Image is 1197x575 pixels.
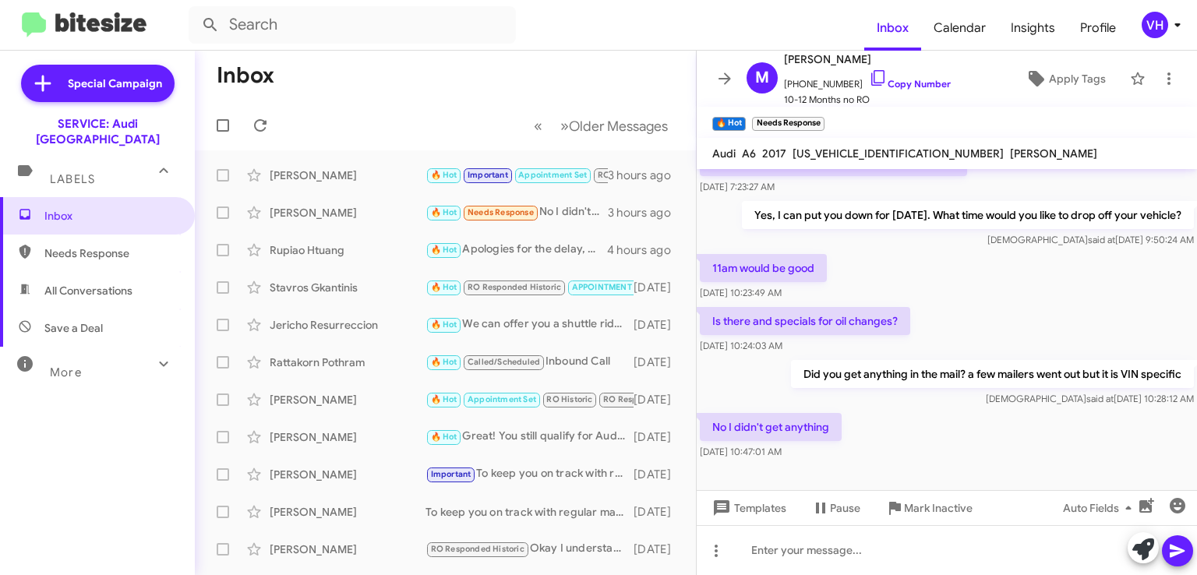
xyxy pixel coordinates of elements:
[425,316,634,333] div: We can offer you a shuttle ride within a 12 miles radius, otherwise we will have to try for anoth...
[50,172,95,186] span: Labels
[791,360,1194,388] p: Did you get anything in the mail? a few mailers went out but it is VIN specific
[270,504,425,520] div: [PERSON_NAME]
[44,208,177,224] span: Inbox
[634,392,683,407] div: [DATE]
[431,170,457,180] span: 🔥 Hot
[709,494,786,522] span: Templates
[869,78,951,90] a: Copy Number
[864,5,921,51] a: Inbox
[50,365,82,379] span: More
[634,467,683,482] div: [DATE]
[921,5,998,51] a: Calendar
[270,541,425,557] div: [PERSON_NAME]
[468,170,508,180] span: Important
[189,6,516,44] input: Search
[468,394,536,404] span: Appointment Set
[755,65,769,90] span: M
[572,282,648,292] span: APPOINTMENT SET
[700,254,827,282] p: 11am would be good
[700,307,910,335] p: Is there and specials for oil changes?
[44,245,177,261] span: Needs Response
[425,278,634,296] div: Hi, I just tried your phone number online but couldn't get through, can you give me a call?
[270,317,425,333] div: Jericho Resurreccion
[431,207,457,217] span: 🔥 Hot
[608,205,683,220] div: 3 hours ago
[431,469,471,479] span: Important
[270,168,425,183] div: [PERSON_NAME]
[518,170,587,180] span: Appointment Set
[634,429,683,445] div: [DATE]
[431,319,457,330] span: 🔥 Hot
[21,65,175,102] a: Special Campaign
[425,241,607,259] div: Apologies for the delay, does the 24th still work for you? Is there a day you can come before 10a...
[752,117,824,131] small: Needs Response
[425,390,634,408] div: Of course. Let us know if you need anything
[634,541,683,557] div: [DATE]
[270,467,425,482] div: [PERSON_NAME]
[986,393,1194,404] span: [DEMOGRAPHIC_DATA] [DATE] 10:28:12 AM
[44,320,103,336] span: Save a Deal
[634,504,683,520] div: [DATE]
[431,245,457,255] span: 🔥 Hot
[603,394,697,404] span: RO Responded Historic
[270,429,425,445] div: [PERSON_NAME]
[270,355,425,370] div: Rattakorn Pothram
[425,428,634,446] div: Great! You still qualify for Audi Care so the 60k service is $1,199. It's $2,005.95 otherwise.
[217,63,274,88] h1: Inbox
[425,203,608,221] div: No I didn't get anything
[712,117,746,131] small: 🔥 Hot
[270,280,425,295] div: Stavros Gkantinis
[784,69,951,92] span: [PHONE_NUMBER]
[270,205,425,220] div: [PERSON_NAME]
[44,283,132,298] span: All Conversations
[1049,65,1106,93] span: Apply Tags
[830,494,860,522] span: Pause
[468,207,534,217] span: Needs Response
[700,181,775,192] span: [DATE] 7:23:27 AM
[425,353,634,371] div: Inbound Call
[569,118,668,135] span: Older Messages
[525,110,677,142] nav: Page navigation example
[762,146,786,161] span: 2017
[425,504,634,520] div: To keep you on track with regular maintenance service on your vehicle, we recommend from 1 year o...
[634,280,683,295] div: [DATE]
[700,413,842,441] p: No I didn't get anything
[431,282,457,292] span: 🔥 Hot
[608,168,683,183] div: 3 hours ago
[431,394,457,404] span: 🔥 Hot
[68,76,162,91] span: Special Campaign
[524,110,552,142] button: Previous
[425,540,634,558] div: Okay I understand. Feel free to reach out if I can help in the future!👍
[431,432,457,442] span: 🔥 Hot
[784,50,951,69] span: [PERSON_NAME]
[546,394,592,404] span: RO Historic
[742,201,1194,229] p: Yes, I can put you down for [DATE]. What time would you like to drop off your vehicle?
[598,170,644,180] span: RO Historic
[700,446,782,457] span: [DATE] 10:47:01 AM
[270,242,425,258] div: Rupiao Htuang
[742,146,756,161] span: A6
[998,5,1068,51] a: Insights
[1142,12,1168,38] div: VH
[1063,494,1138,522] span: Auto Fields
[700,340,782,351] span: [DATE] 10:24:03 AM
[1086,393,1114,404] span: said at
[468,282,561,292] span: RO Responded Historic
[873,494,985,522] button: Mark Inactive
[987,234,1194,245] span: [DEMOGRAPHIC_DATA] [DATE] 9:50:24 AM
[712,146,736,161] span: Audi
[799,494,873,522] button: Pause
[1068,5,1128,51] a: Profile
[560,116,569,136] span: »
[697,494,799,522] button: Templates
[607,242,683,258] div: 4 hours ago
[700,287,782,298] span: [DATE] 10:23:49 AM
[634,317,683,333] div: [DATE]
[534,116,542,136] span: «
[431,357,457,367] span: 🔥 Hot
[551,110,677,142] button: Next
